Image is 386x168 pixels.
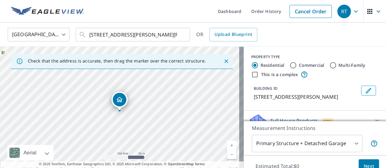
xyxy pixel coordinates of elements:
input: Search by address or latitude-longitude [89,26,177,43]
div: PROPERTY TYPE [251,54,379,60]
button: Edit building 1 [361,86,376,96]
span: New [324,119,332,124]
div: Aerial [7,145,53,161]
div: Aerial [22,145,38,161]
a: Terms [195,162,205,166]
label: Commercial [299,62,324,68]
label: Residential [261,62,285,68]
p: BUILDING ID [254,86,278,91]
p: Measurement Instructions [252,124,378,132]
div: RT [337,5,351,18]
div: [GEOGRAPHIC_DATA] [8,26,70,43]
a: Current Level 17, Zoom Out [227,150,236,159]
div: Primary Structure + Detached Garage [252,135,363,152]
p: Check that the address is accurate, then drag the marker over the correct structure. [28,58,206,64]
div: OR [196,28,257,41]
button: Close [222,57,230,65]
span: © 2025 TomTom, Earthstar Geographics SIO, © 2025 Microsoft Corporation, © [39,162,205,167]
div: Dropped pin, building 1, Residential property, 3528 Antonia Woods Dr Imperial, MO 63052 [112,92,128,111]
a: Cancel Order [290,5,332,18]
span: Upload Blueprint [214,31,252,38]
label: Multi-Family [339,62,366,68]
a: Upload Blueprint [210,28,257,41]
p: [STREET_ADDRESS][PERSON_NAME] [254,93,359,101]
label: This is a complex [261,71,298,78]
div: Full House ProductsNew [249,113,381,128]
a: Current Level 17, Zoom In [227,141,236,150]
img: EV Logo [11,7,84,16]
a: OpenStreetMap [168,162,194,166]
span: Your report will include the primary structure and a detached garage if one exists. [371,140,378,147]
p: Full House Products [270,117,318,124]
